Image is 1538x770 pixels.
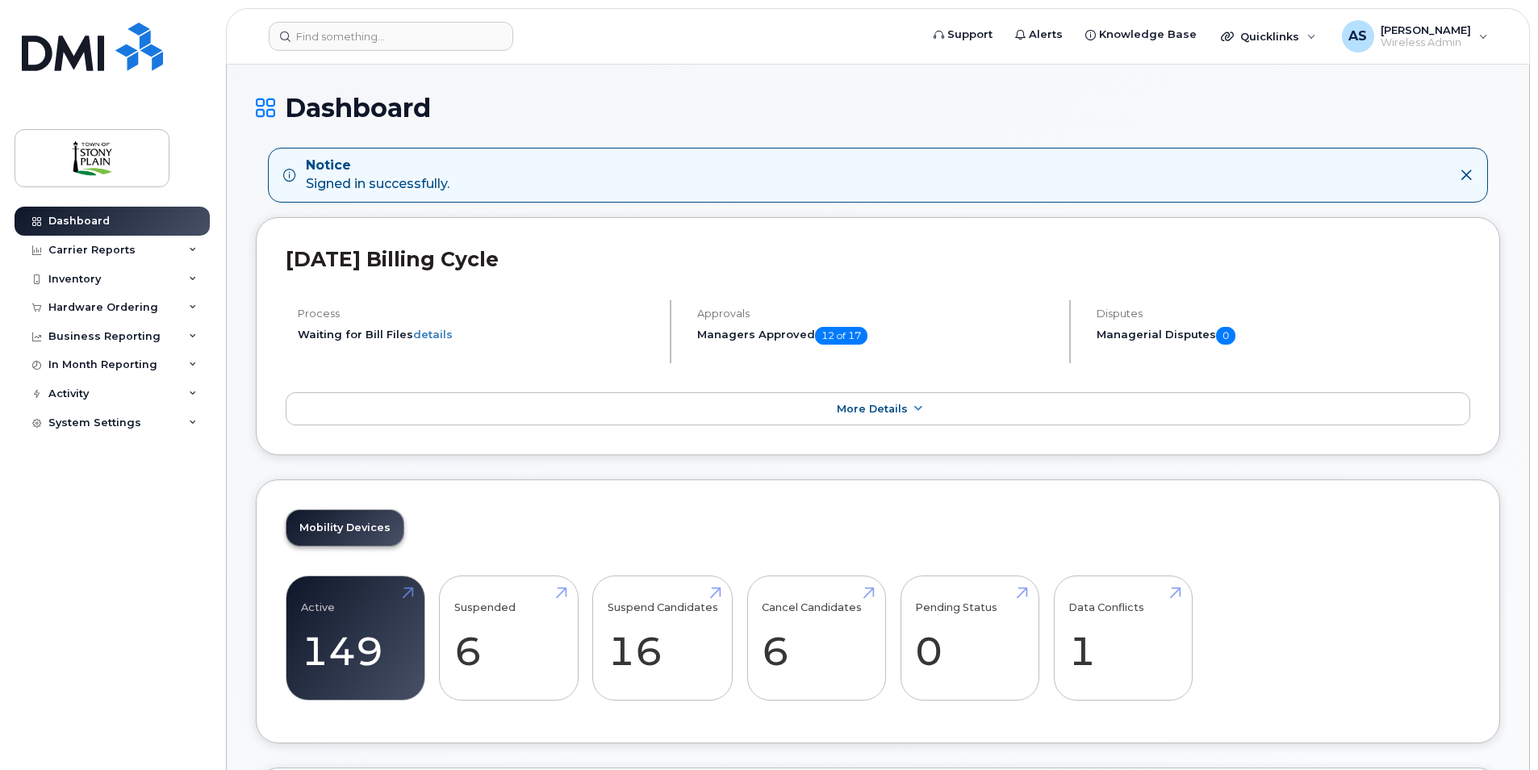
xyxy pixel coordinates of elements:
div: Signed in successfully. [306,157,449,194]
h4: Process [298,308,656,320]
h4: Approvals [697,308,1055,320]
a: Suspend Candidates 16 [608,585,718,692]
h2: [DATE] Billing Cycle [286,247,1470,271]
a: Suspended 6 [454,585,563,692]
strong: Notice [306,157,449,175]
h1: Dashboard [256,94,1500,122]
a: Pending Status 0 [915,585,1024,692]
a: details [413,328,453,341]
a: Active 149 [301,585,410,692]
span: 0 [1216,327,1235,345]
h5: Managerial Disputes [1097,327,1470,345]
a: Data Conflicts 1 [1068,585,1177,692]
span: More Details [837,403,908,415]
h4: Disputes [1097,308,1470,320]
h5: Managers Approved [697,327,1055,345]
span: 12 of 17 [815,327,867,345]
li: Waiting for Bill Files [298,327,656,342]
a: Cancel Candidates 6 [762,585,871,692]
a: Mobility Devices [286,510,403,546]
